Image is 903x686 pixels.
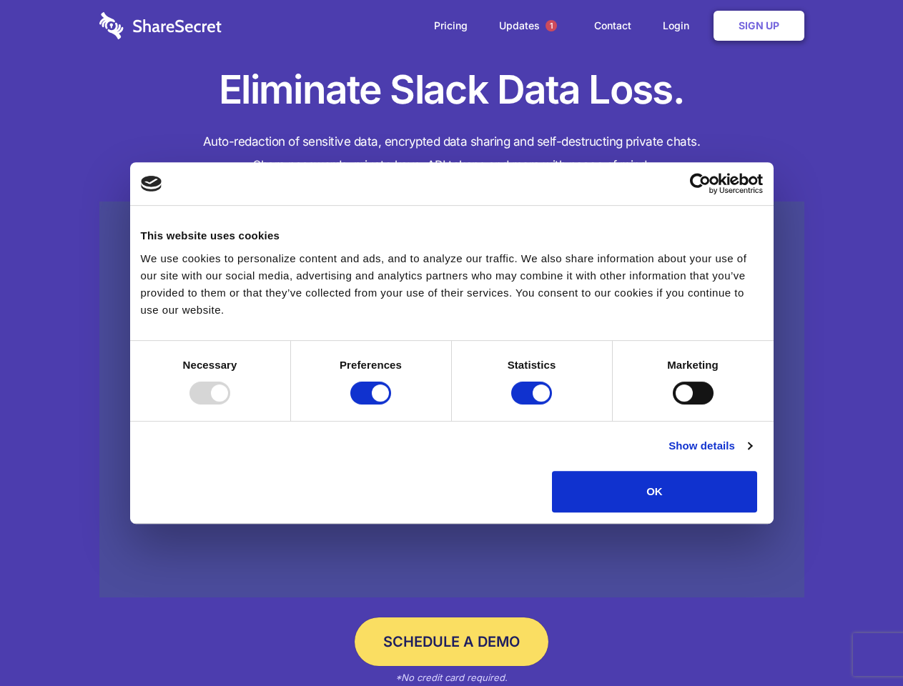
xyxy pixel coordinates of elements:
strong: Preferences [340,359,402,371]
a: Pricing [420,4,482,48]
a: Sign Up [714,11,804,41]
h4: Auto-redaction of sensitive data, encrypted data sharing and self-destructing private chats. Shar... [99,130,804,177]
a: Login [648,4,711,48]
img: logo [141,176,162,192]
strong: Marketing [667,359,719,371]
a: Contact [580,4,646,48]
strong: Statistics [508,359,556,371]
em: *No credit card required. [395,672,508,683]
a: Schedule a Demo [355,617,548,666]
a: Show details [668,437,751,454]
a: Wistia video thumbnail [99,202,804,598]
div: This website uses cookies [141,227,763,244]
a: Usercentrics Cookiebot - opens in a new window [638,173,763,194]
button: OK [552,471,757,512]
strong: Necessary [183,359,237,371]
img: logo-wordmark-white-trans-d4663122ce5f474addd5e946df7df03e33cb6a1c49d2221995e7729f52c070b2.svg [99,12,222,39]
span: 1 [546,20,557,31]
div: We use cookies to personalize content and ads, and to analyze our traffic. We also share informat... [141,250,763,319]
h1: Eliminate Slack Data Loss. [99,64,804,116]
